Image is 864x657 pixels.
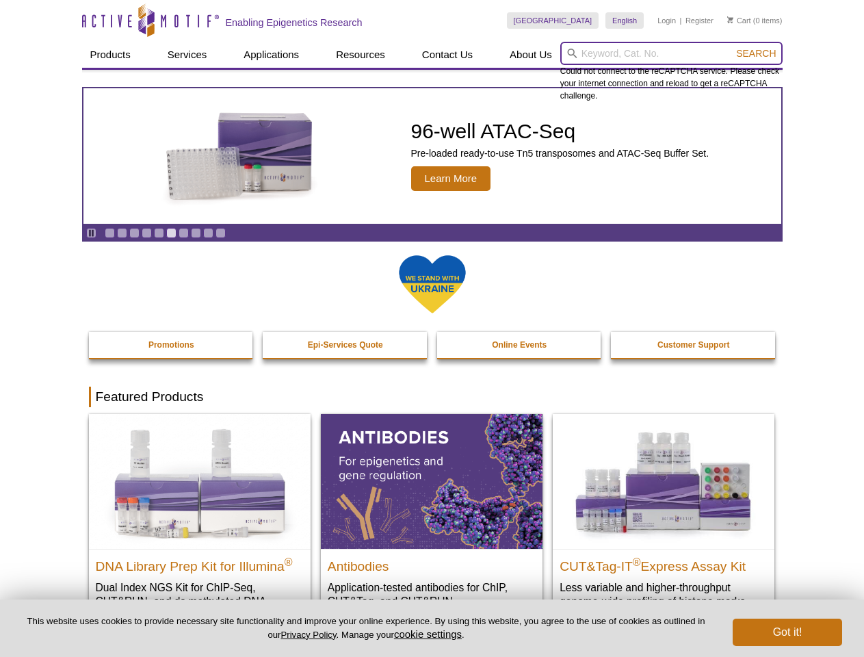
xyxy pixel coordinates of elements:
a: About Us [501,42,560,68]
a: Go to slide 3 [129,228,140,238]
span: Learn More [411,166,491,191]
a: Login [657,16,676,25]
a: Privacy Policy [280,630,336,640]
a: Cart [727,16,751,25]
a: Contact Us [414,42,481,68]
h2: CUT&Tag-IT Express Assay Kit [560,553,768,574]
input: Keyword, Cat. No. [560,42,783,65]
button: cookie settings [394,628,462,640]
p: This website uses cookies to provide necessary site functionality and improve your online experie... [22,615,710,641]
strong: Promotions [148,340,194,350]
a: Go to slide 1 [105,228,115,238]
a: Go to slide 9 [203,228,213,238]
strong: Epi-Services Quote [308,340,383,350]
strong: Customer Support [657,340,729,350]
a: Products [82,42,139,68]
a: Go to slide 4 [142,228,152,238]
a: Applications [235,42,307,68]
a: Services [159,42,215,68]
p: Dual Index NGS Kit for ChIP-Seq, CUT&RUN, and ds methylated DNA assays. [96,580,304,622]
a: Online Events [437,332,603,358]
img: DNA Library Prep Kit for Illumina [89,414,311,548]
img: We Stand With Ukraine [398,254,467,315]
a: English [605,12,644,29]
img: CUT&Tag-IT® Express Assay Kit [553,414,774,548]
a: Go to slide 2 [117,228,127,238]
h2: Enabling Epigenetics Research [226,16,363,29]
a: Customer Support [611,332,776,358]
a: CUT&Tag-IT® Express Assay Kit CUT&Tag-IT®Express Assay Kit Less variable and higher-throughput ge... [553,414,774,621]
h2: DNA Library Prep Kit for Illumina [96,553,304,574]
a: Go to slide 8 [191,228,201,238]
li: | [680,12,682,29]
img: Active Motif Kit photo [155,105,326,207]
p: Application-tested antibodies for ChIP, CUT&Tag, and CUT&RUN. [328,580,536,608]
h2: Featured Products [89,387,776,407]
a: Toggle autoplay [86,228,96,238]
a: Go to slide 6 [166,228,176,238]
a: Promotions [89,332,254,358]
button: Got it! [733,619,842,646]
a: All Antibodies Antibodies Application-tested antibodies for ChIP, CUT&Tag, and CUT&RUN. [321,414,542,621]
a: DNA Library Prep Kit for Illumina DNA Library Prep Kit for Illumina® Dual Index NGS Kit for ChIP-... [89,414,311,635]
a: Go to slide 7 [179,228,189,238]
a: Epi-Services Quote [263,332,428,358]
sup: ® [633,556,641,567]
li: (0 items) [727,12,783,29]
a: Go to slide 10 [215,228,226,238]
span: Search [736,48,776,59]
button: Search [732,47,780,60]
sup: ® [285,556,293,567]
div: Could not connect to the reCAPTCHA service. Please check your internet connection and reload to g... [560,42,783,102]
h2: Antibodies [328,553,536,574]
img: All Antibodies [321,414,542,548]
img: Your Cart [727,16,733,23]
a: Resources [328,42,393,68]
a: Register [685,16,714,25]
article: 96-well ATAC-Seq [83,88,781,224]
a: [GEOGRAPHIC_DATA] [507,12,599,29]
a: Go to slide 5 [154,228,164,238]
h2: 96-well ATAC-Seq [411,121,709,142]
p: Less variable and higher-throughput genome-wide profiling of histone marks​. [560,580,768,608]
a: Active Motif Kit photo 96-well ATAC-Seq Pre-loaded ready-to-use Tn5 transposomes and ATAC-Seq Buf... [83,88,781,224]
p: Pre-loaded ready-to-use Tn5 transposomes and ATAC-Seq Buffer Set. [411,147,709,159]
strong: Online Events [492,340,547,350]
